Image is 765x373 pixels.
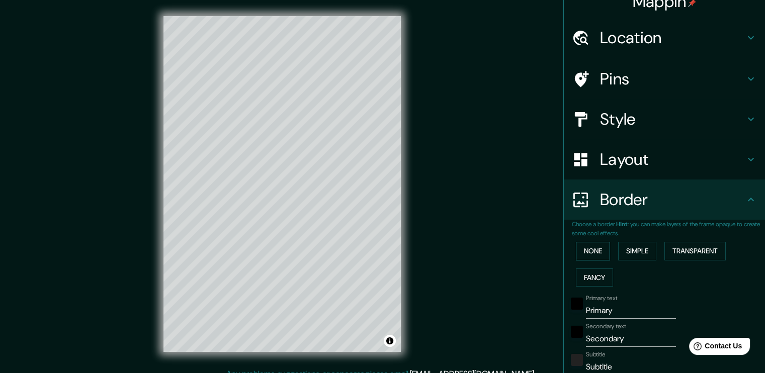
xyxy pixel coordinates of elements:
b: Hint [616,220,628,228]
h4: Pins [600,69,745,89]
h4: Location [600,28,745,48]
button: black [571,298,583,310]
div: Location [564,18,765,58]
h4: Layout [600,149,745,169]
button: Transparent [664,242,726,260]
button: Simple [618,242,656,260]
div: Layout [564,139,765,179]
button: Toggle attribution [384,335,396,347]
p: Choose a border. : you can make layers of the frame opaque to create some cool effects. [572,220,765,238]
iframe: Help widget launcher [675,334,754,362]
button: color-222222 [571,354,583,366]
label: Primary text [586,294,617,303]
div: Style [564,99,765,139]
button: Fancy [576,268,613,287]
div: Pins [564,59,765,99]
button: None [576,242,610,260]
div: Border [564,179,765,220]
label: Subtitle [586,350,606,359]
h4: Style [600,109,745,129]
h4: Border [600,190,745,210]
button: black [571,326,583,338]
label: Secondary text [586,322,626,331]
